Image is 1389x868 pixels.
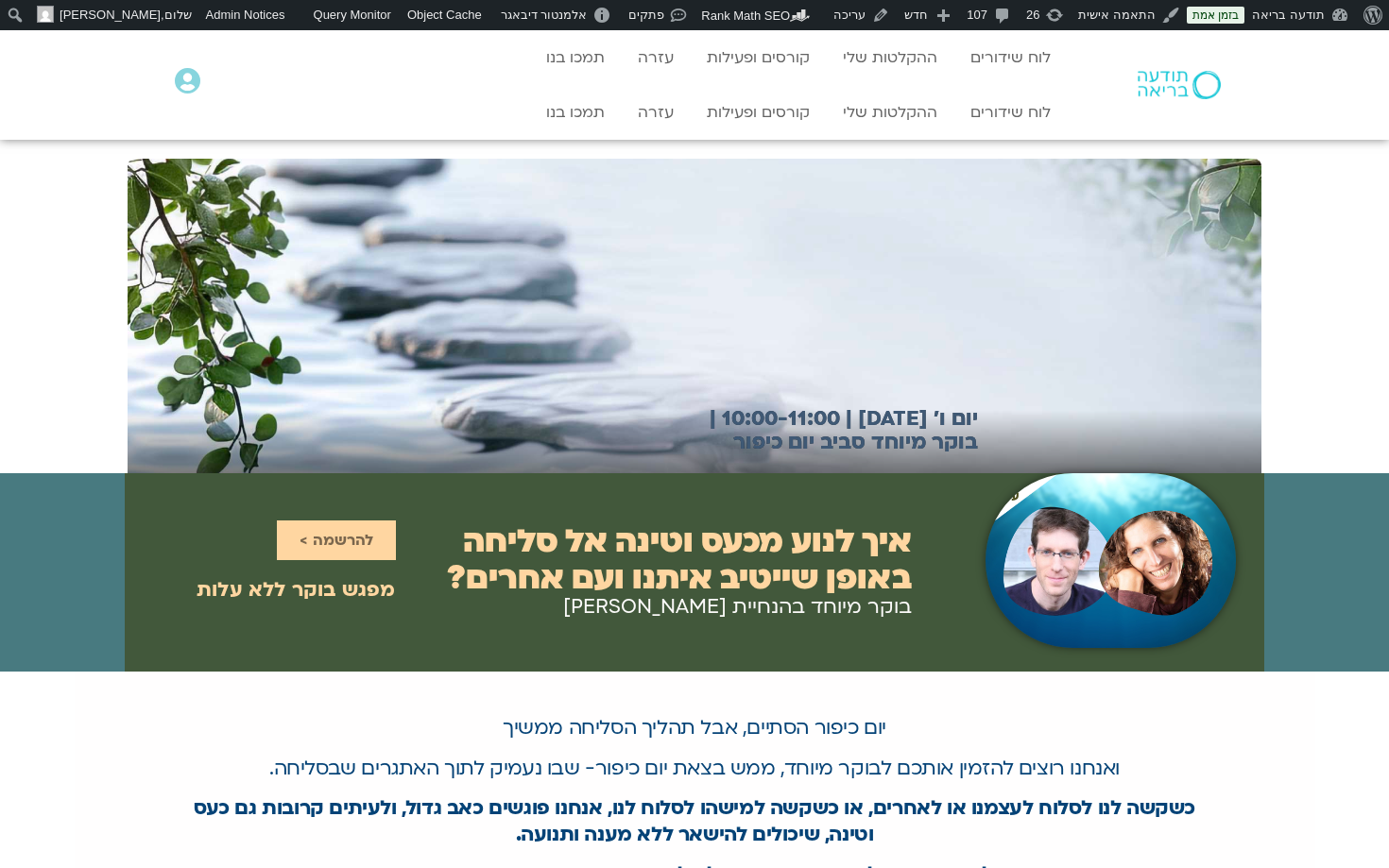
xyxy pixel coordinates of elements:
[185,715,1204,741] p: יום כיפור הסתיים, אבל תהליך הסליחה ממשיך
[697,94,819,130] a: קורסים ופעילות
[185,756,1204,782] p: ואנחנו רוצים להזמין אותכם לבוקר מיוחד, ממש בצאת יום כיפור- שבו נעמיק לתוך האתגרים שבסליחה.
[537,94,614,130] a: תמכו בנו
[194,794,1195,848] strong: כשקשה לנו לסלוח לעצמנו או לאחרים, או כשקשה למישהו לסלוח לנו, אנחנו פוגשים כאב גדול, ולעיתים קרובו...
[961,94,1060,130] a: לוח שידורים
[537,40,614,76] a: תמכו בנו
[277,520,396,560] a: להרשמה >
[300,532,373,549] span: להרשמה >
[833,94,947,130] a: ההקלטות שלי
[60,8,161,22] span: [PERSON_NAME]
[628,40,683,76] a: עזרה
[680,407,978,454] h2: יום ו׳ [DATE] | 10:00-11:00 | בוקר מיוחד סביב יום כיפור
[628,94,683,130] a: עזרה
[961,40,1060,76] a: לוח שידורים
[1138,71,1221,99] img: תודעה בריאה
[563,596,912,619] h2: בוקר מיוחד בהנחיית [PERSON_NAME]
[697,40,819,76] a: קורסים ופעילות
[197,579,396,602] h2: מפגש בוקר ללא עלות
[701,9,790,23] span: Rank Math SEO
[1187,7,1244,24] a: בזמן אמת
[833,40,947,76] a: ההקלטות שלי
[396,523,913,597] h2: איך לנוע מכעס וטינה אל סליחה באופן שייטיב איתנו ועם אחרים?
